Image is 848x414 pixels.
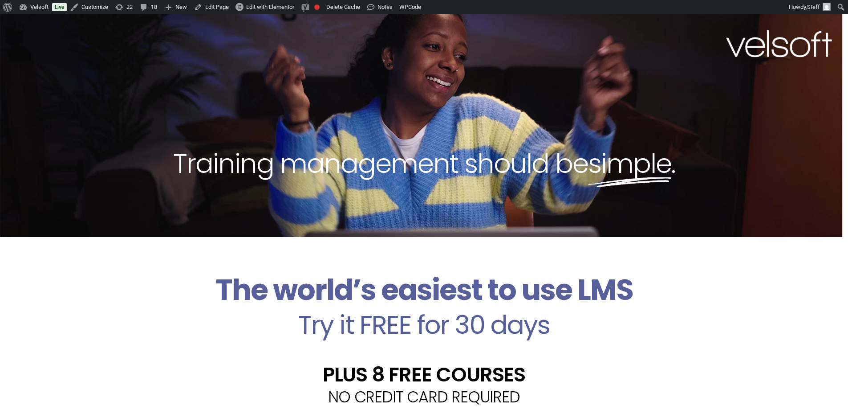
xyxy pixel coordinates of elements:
[314,4,320,10] div: Focus keyphrase not set
[148,312,700,338] h2: Try it FREE for 30 days
[246,4,294,10] span: Edit with Elementor
[148,389,700,405] h2: NO CREDIT CARD REQUIRED
[588,145,671,182] span: simple
[807,4,820,10] span: Steff
[52,3,67,11] a: Live
[148,365,700,385] h2: PLUS 8 FREE COURSES
[735,394,844,414] iframe: chat widget
[148,273,700,307] h2: The world’s easiest to use LMS
[683,327,844,392] iframe: chat widget
[16,146,832,181] h2: Training management should be .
